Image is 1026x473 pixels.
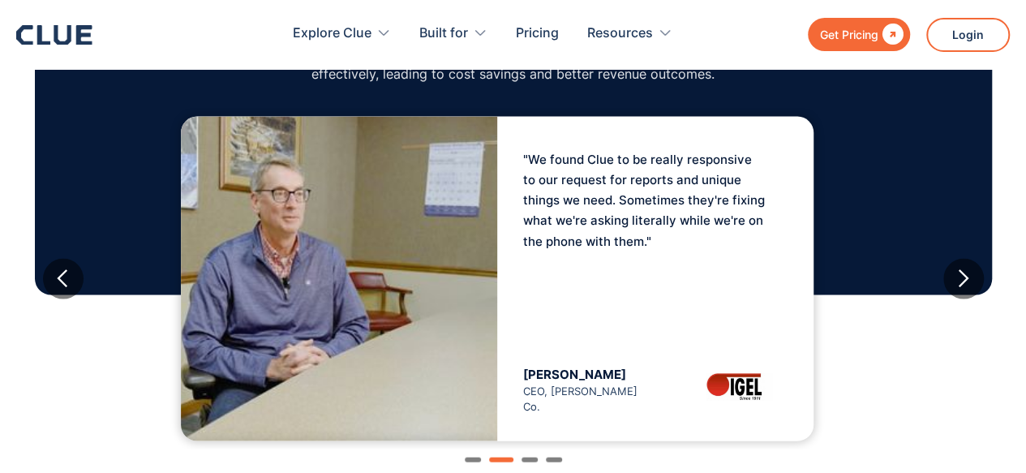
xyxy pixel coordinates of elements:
[419,8,468,59] div: Built for
[419,8,487,59] div: Built for
[43,259,84,299] div: previous slide
[523,149,766,252] p: "We found Clue to be really responsive to our request for reports and unique things we need. Some...
[690,367,788,407] img: IGEL company logo
[926,18,1010,52] a: Login
[587,8,653,59] div: Resources
[43,101,984,458] div: carousel
[27,109,968,449] div: 2 of 4
[293,8,371,59] div: Explore Clue
[587,8,672,59] div: Resources
[465,458,481,462] div: Show slide 1 of 4
[523,367,655,415] div: CEO, [PERSON_NAME] Co.
[820,24,878,45] div: Get Pricing
[293,8,391,59] div: Explore Clue
[516,8,559,59] a: Pricing
[522,458,538,462] div: Show slide 3 of 4
[523,367,626,382] span: [PERSON_NAME]
[808,18,910,51] a: Get Pricing
[943,259,984,299] div: next slide
[489,458,513,462] div: Show slide 2 of 4
[546,458,562,462] div: Show slide 4 of 4
[878,24,904,45] div: 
